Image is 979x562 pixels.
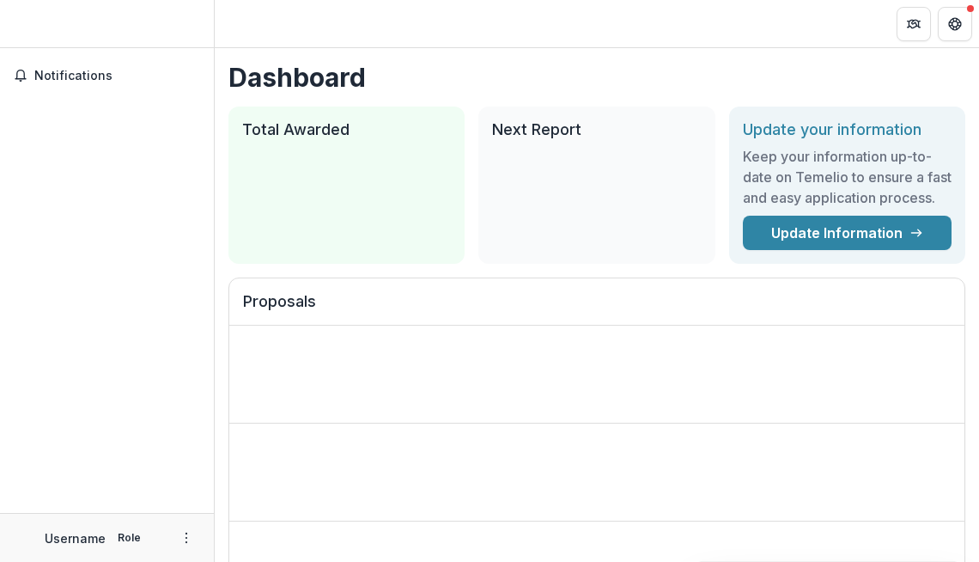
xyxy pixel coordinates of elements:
span: Notifications [34,69,200,83]
h1: Dashboard [228,62,965,93]
h2: Proposals [243,292,951,325]
a: Update Information [743,216,952,250]
button: More [176,528,197,548]
button: Get Help [938,7,972,41]
h2: Total Awarded [242,120,451,139]
h2: Next Report [492,120,701,139]
button: Notifications [7,62,207,89]
h3: Keep your information up-to-date on Temelio to ensure a fast and easy application process. [743,146,952,208]
button: Partners [897,7,931,41]
p: Role [112,530,146,546]
h2: Update your information [743,120,952,139]
p: Username [45,529,106,547]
